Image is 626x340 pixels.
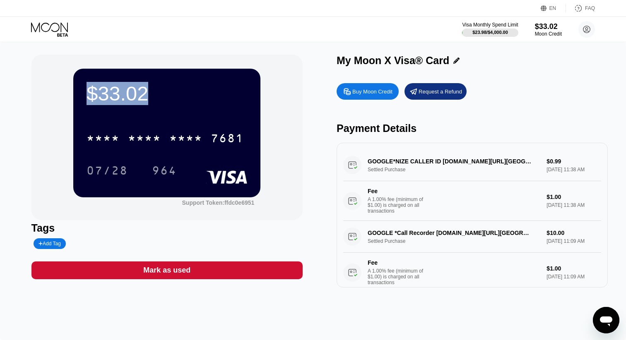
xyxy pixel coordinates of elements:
div: Add Tag [39,241,61,247]
div: $1.00 [547,265,601,272]
div: Fee [368,259,426,266]
div: 7681 [211,133,244,146]
div: EN [541,4,566,12]
div: FAQ [566,4,595,12]
div: FeeA 1.00% fee (minimum of $1.00) is charged on all transactions$1.00[DATE] 11:09 AM [343,253,601,292]
div: FAQ [585,5,595,11]
div: Request a Refund [419,88,462,95]
div: Fee [368,188,426,194]
div: 964 [146,160,183,181]
div: My Moon X Visa® Card [337,55,449,67]
div: Mark as used [143,266,190,275]
div: Visa Monthly Spend Limit [462,22,518,28]
div: $23.98 / $4,000.00 [472,30,508,35]
div: A 1.00% fee (minimum of $1.00) is charged on all transactions [368,196,430,214]
div: Visa Monthly Spend Limit$23.98/$4,000.00 [462,22,518,37]
iframe: Button to launch messaging window [593,307,619,333]
div: Tags [31,222,303,234]
div: Request a Refund [404,83,467,100]
div: FeeA 1.00% fee (minimum of $1.00) is charged on all transactions$1.00[DATE] 11:38 AM [343,181,601,221]
div: $33.02Moon Credit [535,22,562,37]
div: A 1.00% fee (minimum of $1.00) is charged on all transactions [368,268,430,285]
div: Payment Details [337,122,608,134]
div: 964 [152,165,177,178]
div: $33.02 [535,22,562,31]
div: Buy Moon Credit [352,88,392,95]
div: Support Token: ffdc0e6951 [182,199,255,206]
div: Buy Moon Credit [337,83,399,100]
div: $1.00 [547,194,601,200]
div: [DATE] 11:38 AM [547,202,601,208]
div: Support Token:ffdc0e6951 [182,199,255,206]
div: 07/28 [87,165,128,178]
div: Mark as used [31,261,303,279]
div: EN [549,5,556,11]
div: Moon Credit [535,31,562,37]
div: Add Tag [34,238,66,249]
div: [DATE] 11:09 AM [547,274,601,280]
div: 07/28 [80,160,134,181]
div: $33.02 [87,82,247,105]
